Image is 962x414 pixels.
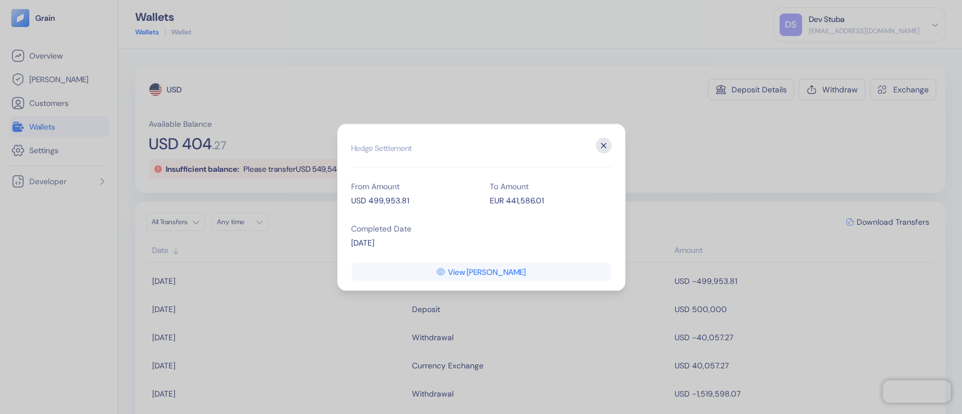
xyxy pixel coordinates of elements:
div: To Amount [490,182,611,190]
div: From Amount [351,182,473,190]
div: [DATE] [351,237,473,248]
div: Completed Date [351,224,473,232]
div: EUR 441,586.01 [490,194,611,206]
h2: Hedge Settlement [351,137,611,167]
span: View [PERSON_NAME] [448,268,526,275]
div: USD 499,953.81 [351,194,473,206]
button: View [PERSON_NAME] [352,262,611,281]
